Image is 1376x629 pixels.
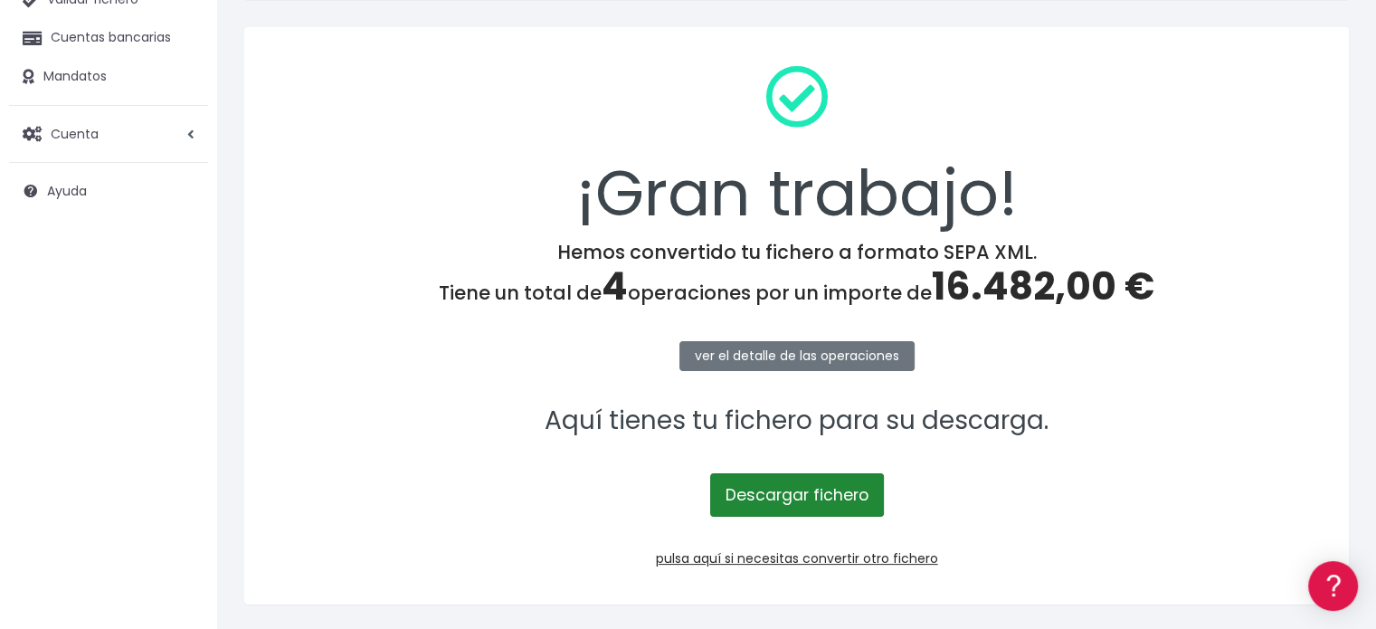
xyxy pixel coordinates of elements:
a: POWERED BY ENCHANT [249,521,348,538]
a: Descargar fichero [710,473,884,517]
a: ver el detalle de las operaciones [679,341,915,371]
a: Ayuda [9,172,208,210]
div: Convertir ficheros [18,200,344,217]
span: 4 [602,260,628,313]
p: Aquí tienes tu fichero para su descarga. [268,401,1325,442]
a: General [18,388,344,416]
span: Cuenta [51,124,99,142]
h4: Hemos convertido tu fichero a formato SEPA XML. Tiene un total de operaciones por un importe de [268,241,1325,310]
div: Facturación [18,359,344,376]
a: Cuentas bancarias [9,19,208,57]
div: Información general [18,126,344,143]
a: Cuenta [9,115,208,153]
button: Contáctanos [18,484,344,516]
a: Información general [18,154,344,182]
span: 16.482,00 € [932,260,1154,313]
a: API [18,462,344,491]
span: Ayuda [47,182,87,200]
a: Videotutoriales [18,285,344,313]
a: Perfiles de empresas [18,313,344,341]
a: Mandatos [9,58,208,96]
div: Programadores [18,434,344,452]
a: Problemas habituales [18,257,344,285]
a: pulsa aquí si necesitas convertir otro fichero [656,549,938,567]
div: ¡Gran trabajo! [268,51,1325,241]
a: Formatos [18,229,344,257]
